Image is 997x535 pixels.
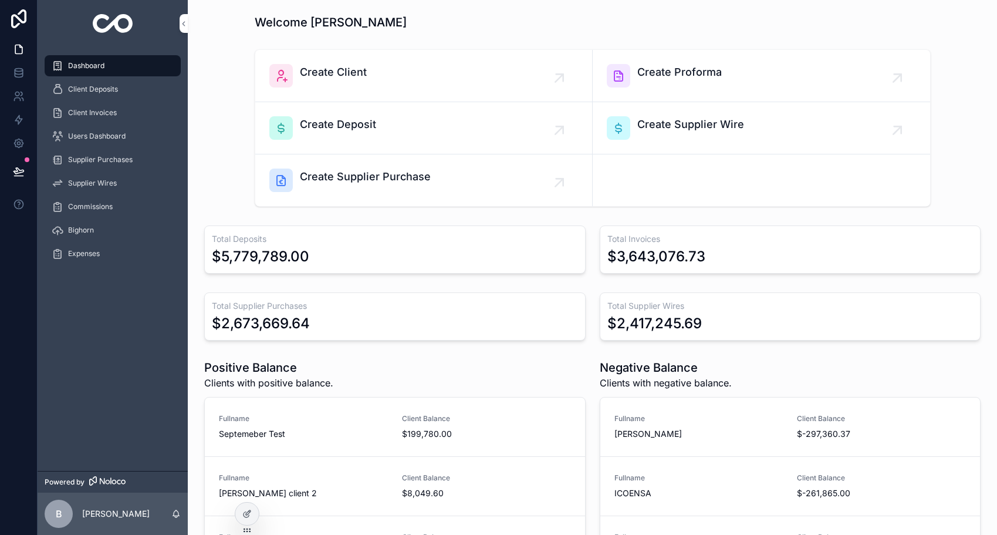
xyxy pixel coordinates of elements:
a: FullnameSeptemeber TestClient Balance$199,780.00 [205,398,585,457]
span: Commissions [68,202,113,211]
span: Client Balance [402,473,571,483]
a: Dashboard [45,55,181,76]
span: Supplier Wires [68,179,117,188]
a: Supplier Wires [45,173,181,194]
span: Fullname [219,414,388,423]
h3: Total Supplier Purchases [212,300,578,312]
h3: Total Supplier Wires [607,300,974,312]
span: Client Balance [797,414,966,423]
span: Client Balance [797,473,966,483]
div: $3,643,076.73 [607,247,705,266]
a: Create Supplier Purchase [255,154,593,206]
a: FullnameICOENSAClient Balance$-261,865.00 [600,457,981,516]
img: App logo [93,14,133,33]
a: Expenses [45,243,181,264]
a: Create Supplier Wire [593,102,930,154]
span: Bighorn [68,226,94,235]
span: ICOENSA [614,487,783,499]
span: Fullname [614,414,783,423]
a: Client Invoices [45,102,181,123]
span: $-297,360.37 [797,428,966,440]
div: scrollable content [38,47,188,280]
span: B [56,507,62,521]
h1: Negative Balance [600,359,732,376]
a: Create Client [255,50,593,102]
span: Clients with positive balance. [204,376,333,390]
p: [PERSON_NAME] [82,508,150,520]
span: Septemeber Test [219,428,388,440]
span: Create Supplier Wire [637,116,744,133]
span: [PERSON_NAME] [614,428,783,440]
div: $5,779,789.00 [212,247,309,266]
a: Users Dashboard [45,126,181,147]
span: Dashboard [68,61,104,70]
a: Fullname[PERSON_NAME] client 2Client Balance$8,049.60 [205,457,585,516]
a: Create Deposit [255,102,593,154]
span: $8,049.60 [402,487,571,499]
span: Client Invoices [68,108,117,117]
span: Create Supplier Purchase [300,169,431,185]
div: $2,673,669.64 [212,314,310,333]
a: Create Proforma [593,50,930,102]
div: $2,417,245.69 [607,314,702,333]
a: Fullname[PERSON_NAME]Client Balance$-297,360.37 [600,398,981,457]
a: Client Deposits [45,79,181,100]
span: Client Deposits [68,85,118,94]
span: $199,780.00 [402,428,571,440]
h1: Positive Balance [204,359,333,376]
h3: Total Deposits [212,233,578,245]
h3: Total Invoices [607,233,974,245]
span: Powered by [45,477,85,487]
span: Fullname [614,473,783,483]
a: Bighorn [45,220,181,241]
span: Expenses [68,249,100,258]
span: Create Proforma [637,64,722,80]
span: Create Client [300,64,367,80]
span: Supplier Purchases [68,155,133,164]
span: Users Dashboard [68,132,126,141]
span: Create Deposit [300,116,376,133]
a: Supplier Purchases [45,149,181,170]
span: $-261,865.00 [797,487,966,499]
span: Clients with negative balance. [600,376,732,390]
span: Client Balance [402,414,571,423]
span: [PERSON_NAME] client 2 [219,487,388,499]
a: Commissions [45,196,181,217]
h1: Welcome [PERSON_NAME] [255,14,407,31]
span: Fullname [219,473,388,483]
a: Powered by [38,471,188,493]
